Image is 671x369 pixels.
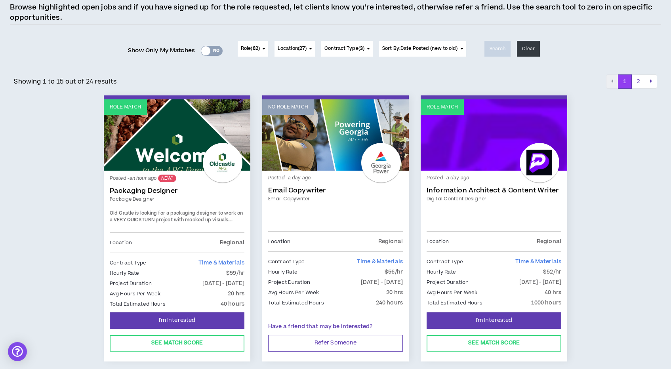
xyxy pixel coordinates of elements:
p: Contract Type [427,257,463,266]
p: [DATE] - [DATE] [519,278,561,287]
button: 1 [618,74,632,89]
span: Old Castle is looking for a packaging designer to work on a VERY QUICKTURN project with mocked up... [110,210,243,224]
p: Role Match [110,103,141,111]
p: $52/hr [543,268,561,276]
span: 62 [253,45,258,52]
p: Hourly Rate [268,268,297,276]
p: Regional [378,237,403,246]
span: Sort By: Date Posted (new to old) [382,45,458,52]
p: Location [110,238,132,247]
p: Regional [537,237,561,246]
p: No Role Match [268,103,308,111]
p: Browse highlighted open jobs and if you have signed up for the role requested, let clients know y... [10,2,661,23]
span: Time & Materials [357,258,403,266]
p: Role Match [427,103,458,111]
span: Location ( ) [278,45,307,52]
button: See Match Score [110,335,244,352]
p: Location [268,237,290,246]
p: Project Duration [427,278,469,287]
a: Digital Content Designer [427,195,561,202]
a: Email Copywriter [268,195,403,202]
div: Open Intercom Messenger [8,342,27,361]
button: Refer Someone [268,335,403,352]
p: Posted - a day ago [268,175,403,182]
p: Avg Hours Per Week [427,288,477,297]
p: Posted - an hour ago [110,175,244,182]
p: $59/hr [226,269,244,278]
button: Location(27) [274,41,315,57]
button: I'm Interested [427,312,561,329]
p: Total Estimated Hours [427,299,483,307]
a: No Role Match [262,99,409,171]
p: Location [427,237,449,246]
button: Clear [517,41,540,57]
p: 20 hrs [386,288,403,297]
p: 1000 hours [531,299,561,307]
span: Show Only My Matches [128,45,195,57]
button: Sort By:Date Posted (new to old) [379,41,466,57]
a: Packaging Designer [110,187,244,195]
button: Search [484,41,511,57]
p: [DATE] - [DATE] [361,278,403,287]
button: Contract Type(3) [321,41,373,57]
p: [DATE] - [DATE] [202,279,244,288]
a: Role Match [421,99,567,171]
span: Time & Materials [515,258,561,266]
p: Contract Type [268,257,305,266]
p: Total Estimated Hours [268,299,324,307]
span: I'm Interested [159,317,196,324]
span: Contract Type ( ) [324,45,364,52]
button: Role(62) [238,41,268,57]
p: 40 hours [221,300,244,308]
p: 20 hrs [228,289,244,298]
span: Role ( ) [241,45,260,52]
p: Avg Hours Per Week [110,289,160,298]
p: Project Duration [268,278,310,287]
p: Posted - a day ago [427,175,561,182]
span: Time & Materials [198,259,244,267]
a: Role Match [104,99,250,171]
span: 27 [299,45,305,52]
a: Email Copywriter [268,186,403,194]
p: Contract Type [110,259,147,267]
span: I'm Interested [476,317,513,324]
p: Total Estimated Hours [110,300,166,308]
p: Project Duration [110,279,152,288]
button: I'm Interested [110,312,244,329]
nav: pagination [606,74,657,89]
p: 40 hrs [545,288,561,297]
p: Hourly Rate [110,269,139,278]
p: Regional [220,238,244,247]
sup: NEW! [158,175,176,182]
p: 240 hours [376,299,403,307]
span: 3 [360,45,363,52]
a: Information Architect & Content Writer [427,186,561,194]
button: See Match Score [427,335,561,352]
p: $56/hr [385,268,403,276]
button: 2 [631,74,645,89]
p: Have a friend that may be interested? [268,323,403,331]
a: Package Designer [110,196,244,203]
p: Showing 1 to 15 out of 24 results [14,77,116,86]
p: Hourly Rate [427,268,456,276]
p: Avg Hours Per Week [268,288,319,297]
